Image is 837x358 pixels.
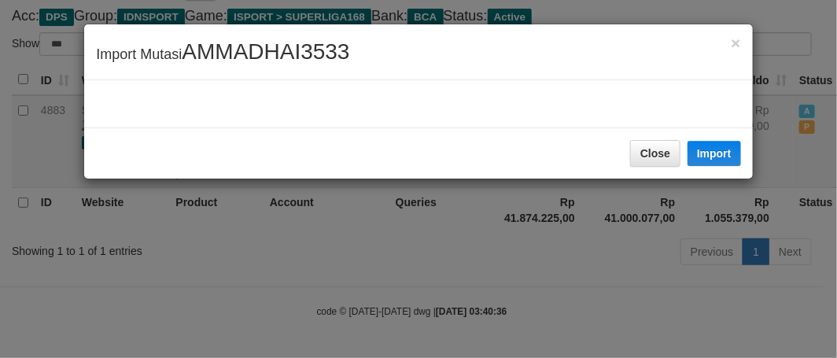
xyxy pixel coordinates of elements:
[630,140,680,167] button: Close
[96,46,349,62] span: Import Mutasi
[688,141,741,166] button: Import
[731,34,740,52] span: ×
[731,35,740,51] button: Close
[182,39,349,64] span: AMMADHAI3533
